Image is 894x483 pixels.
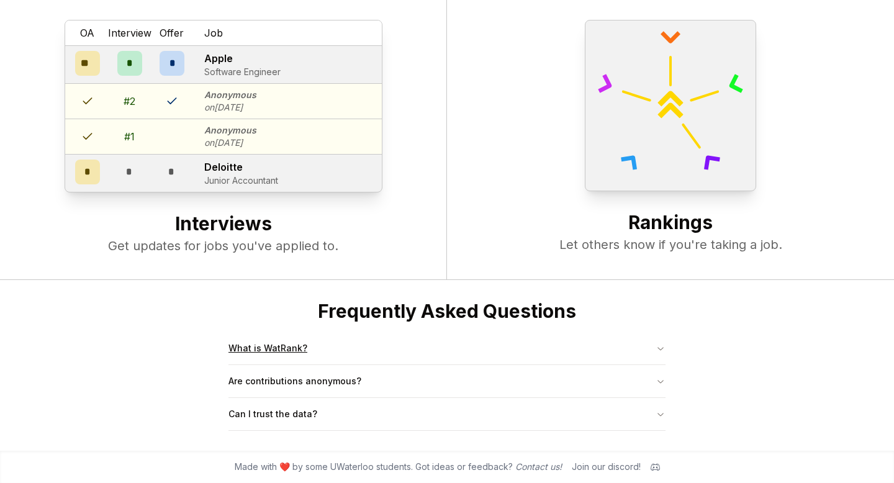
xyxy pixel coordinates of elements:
[204,51,281,66] p: Apple
[204,66,281,78] p: Software Engineer
[124,129,135,144] div: # 1
[108,25,151,40] span: Interview
[204,89,256,101] p: Anonymous
[160,25,184,40] span: Offer
[228,300,666,322] h2: Frequently Asked Questions
[235,461,562,473] span: Made with ❤️ by some UWaterloo students. Got ideas or feedback?
[204,25,223,40] span: Job
[472,211,869,236] h2: Rankings
[228,398,666,430] button: Can I trust the data?
[204,124,256,137] p: Anonymous
[25,237,422,255] p: Get updates for jobs you've applied to.
[228,332,666,364] button: What is WatRank?
[124,94,135,109] div: # 2
[515,461,562,472] a: Contact us!
[472,236,869,253] p: Let others know if you're taking a job.
[25,212,422,237] h2: Interviews
[204,174,278,187] p: Junior Accountant
[204,160,278,174] p: Deloitte
[228,365,666,397] button: Are contributions anonymous?
[572,461,641,473] div: Join our discord!
[204,101,256,114] p: on [DATE]
[204,137,256,149] p: on [DATE]
[80,25,94,40] span: OA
